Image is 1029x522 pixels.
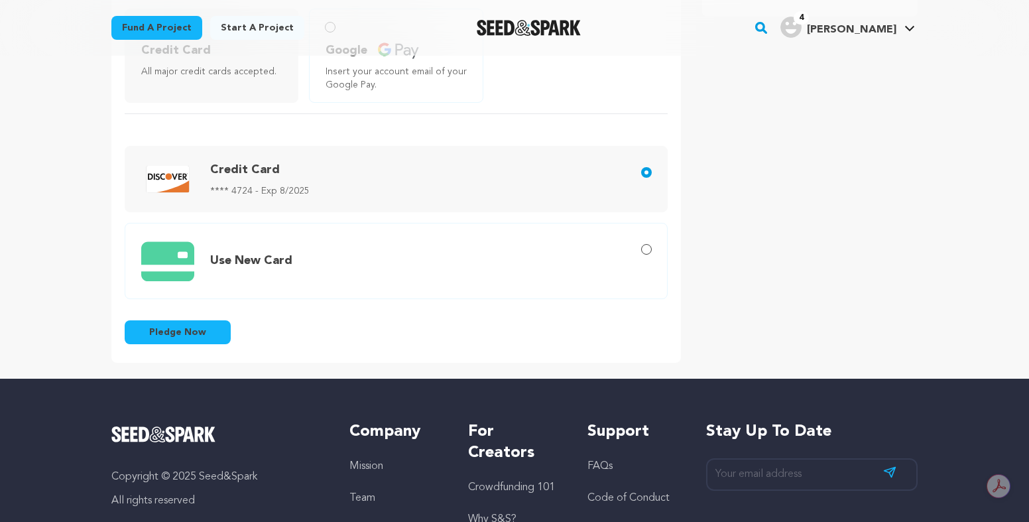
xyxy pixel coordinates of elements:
a: FAQs [587,461,613,472]
p: Copyright © 2025 Seed&Spark [111,469,323,485]
button: Pledge Now [125,320,231,344]
span: Credit Card [210,164,280,176]
h5: Company [349,421,442,442]
div: David G.'s Profile [780,17,896,38]
span: Use New Card [210,255,292,267]
img: credit card icons [141,234,194,289]
span: David G.'s Profile [778,14,918,42]
a: Seed&Spark Homepage [477,20,581,36]
img: user.png [780,17,802,38]
span: Pledge Now [149,326,206,339]
a: David G.'s Profile [778,14,918,38]
a: Mission [349,461,383,472]
img: Discover icons [141,157,194,201]
span: Insert your account email of your Google Pay. [326,65,471,92]
a: Fund a project [111,16,202,40]
span: All major credit cards accepted. [141,65,287,78]
span: **** 4724 - Exp 8/2025 [210,184,310,198]
img: Seed&Spark Logo Dark Mode [477,20,581,36]
a: Start a project [210,16,304,40]
a: Code of Conduct [587,493,670,503]
img: Seed&Spark Logo [111,426,215,442]
p: All rights reserved [111,493,323,509]
h5: Support [587,421,680,442]
a: Team [349,493,375,503]
h5: Stay up to date [706,421,918,442]
span: [PERSON_NAME] [807,25,896,35]
a: Seed&Spark Homepage [111,426,323,442]
h5: For Creators [468,421,560,464]
a: Crowdfunding 101 [468,482,555,493]
span: 4 [794,11,809,25]
input: Your email address [706,458,918,491]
